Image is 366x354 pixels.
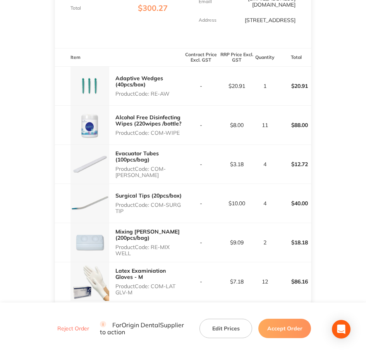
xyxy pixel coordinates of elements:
p: [STREET_ADDRESS] [245,17,296,23]
img: bHNzZDY4NA [70,106,109,144]
button: Accept Order [258,318,311,338]
p: Product Code: COM-SURG TIP [115,202,183,214]
p: - [184,83,219,89]
p: 1 [255,83,275,89]
p: Product Code: RE-MIX WELL [115,244,183,256]
th: Total [275,48,311,66]
p: Address [199,17,217,23]
p: $8.00 [219,122,254,128]
img: NGc3bGI5eQ [70,223,109,262]
th: RRP Price Excl. GST [219,48,255,66]
img: OWIzMDZyZA [70,184,109,223]
p: Product Code: COM-[PERSON_NAME] [115,166,183,178]
p: - [184,239,219,246]
p: 2 [255,239,275,246]
div: Open Intercom Messenger [332,320,351,339]
p: 12 [255,278,275,285]
img: dHE4bGd2MQ [70,67,109,105]
p: - [184,200,219,206]
img: MDN1aHh5Zw [70,262,109,301]
p: $7.18 [219,278,254,285]
p: $9.09 [219,239,254,246]
p: Product Code: RE-AW [115,91,183,97]
a: Surgical Tips (20pcs/box) [115,192,182,199]
p: 4 [255,200,275,206]
p: $20.91 [276,77,311,95]
p: $10.00 [219,200,254,206]
a: Latex Examiniation Gloves - M [115,267,166,280]
p: $88.00 [276,116,311,134]
button: Edit Prices [199,318,252,338]
p: Product Code: COM-WIPE [115,130,183,136]
th: Item [55,48,183,66]
a: Adaptive Wedges (40pcs/box) [115,75,163,88]
p: 4 [255,161,275,167]
a: Alcohol Free Disinfecting Wipes (220wipes /bottle? [115,114,182,127]
p: - [184,278,219,285]
p: For Origin Dental Supplier to action [100,321,190,335]
th: Contract Price Excl. GST [183,48,219,66]
button: Reject Order [55,325,91,332]
p: $3.18 [219,161,254,167]
p: $12.72 [276,155,311,174]
a: Evacuator Tubes (100pcs/bag) [115,150,159,163]
p: 11 [255,122,275,128]
a: Mixing [PERSON_NAME] (200pcs/bag) [115,228,180,241]
p: - [184,161,219,167]
p: $20.91 [219,83,254,89]
p: $18.18 [276,233,311,252]
th: Quantity [255,48,275,66]
p: $86.16 [276,272,311,291]
img: NWhjM2k5Yw [70,145,109,184]
p: Product Code: COM-LAT GLV-M [115,283,183,296]
p: $40.00 [276,194,311,213]
p: Total [70,5,81,11]
p: - [184,122,219,128]
span: $300.27 [138,3,168,13]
